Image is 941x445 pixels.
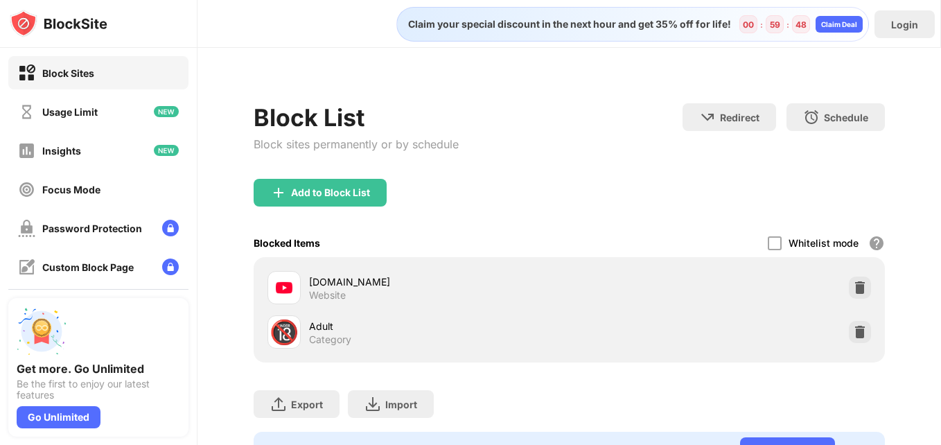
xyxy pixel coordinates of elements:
img: focus-off.svg [18,181,35,198]
img: push-unlimited.svg [17,306,67,356]
img: time-usage-off.svg [18,103,35,121]
div: Block List [254,103,459,132]
img: logo-blocksite.svg [10,10,107,37]
img: new-icon.svg [154,145,179,156]
img: insights-off.svg [18,142,35,159]
div: 🔞 [270,318,299,347]
div: Blocked Items [254,237,320,249]
div: Custom Block Page [42,261,134,273]
div: Go Unlimited [17,406,100,428]
iframe: Sign in with Google Dialog [656,14,927,202]
div: Add to Block List [291,187,370,198]
div: Focus Mode [42,184,100,195]
div: Password Protection [42,222,142,234]
div: Be the first to enjoy our latest features [17,378,180,401]
div: Block sites permanently or by schedule [254,137,459,151]
div: Import [385,399,417,410]
div: Block Sites [42,67,94,79]
div: Usage Limit [42,106,98,118]
div: [DOMAIN_NAME] [309,274,569,289]
div: Website [309,289,346,302]
div: Export [291,399,323,410]
img: new-icon.svg [154,106,179,117]
div: Whitelist mode [789,237,859,249]
img: password-protection-off.svg [18,220,35,237]
img: customize-block-page-off.svg [18,259,35,276]
img: lock-menu.svg [162,259,179,275]
img: favicons [276,279,292,296]
img: lock-menu.svg [162,220,179,236]
div: Claim your special discount in the next hour and get 35% off for life! [400,18,731,30]
img: block-on.svg [18,64,35,82]
div: Adult [309,319,569,333]
div: Get more. Go Unlimited [17,362,180,376]
div: Insights [42,145,81,157]
div: Category [309,333,351,346]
